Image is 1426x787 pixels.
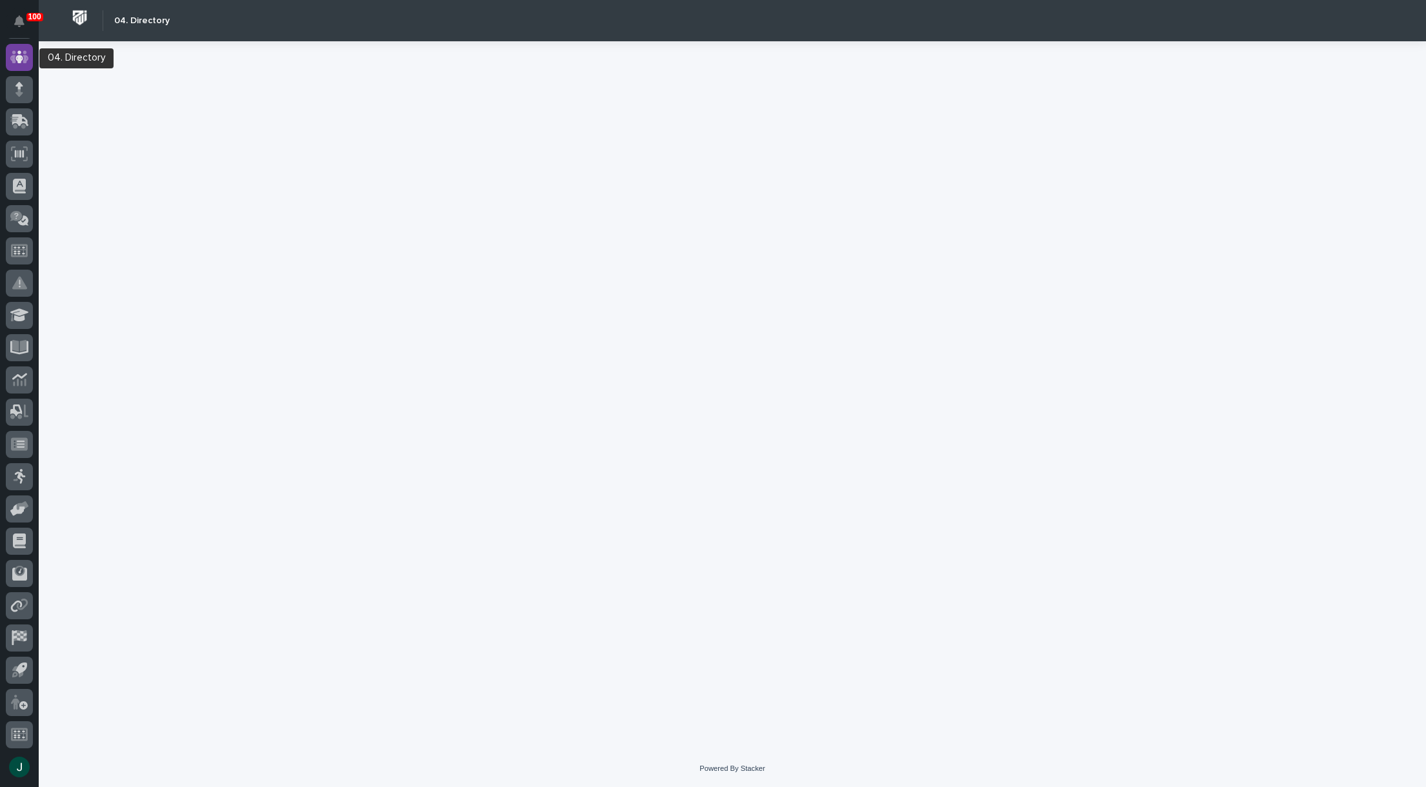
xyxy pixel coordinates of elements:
p: 100 [28,12,41,21]
button: users-avatar [6,753,33,781]
div: Notifications100 [16,15,33,36]
h2: 04. Directory [114,15,170,26]
button: Notifications [6,8,33,35]
a: Powered By Stacker [699,764,765,772]
img: Workspace Logo [68,6,92,30]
